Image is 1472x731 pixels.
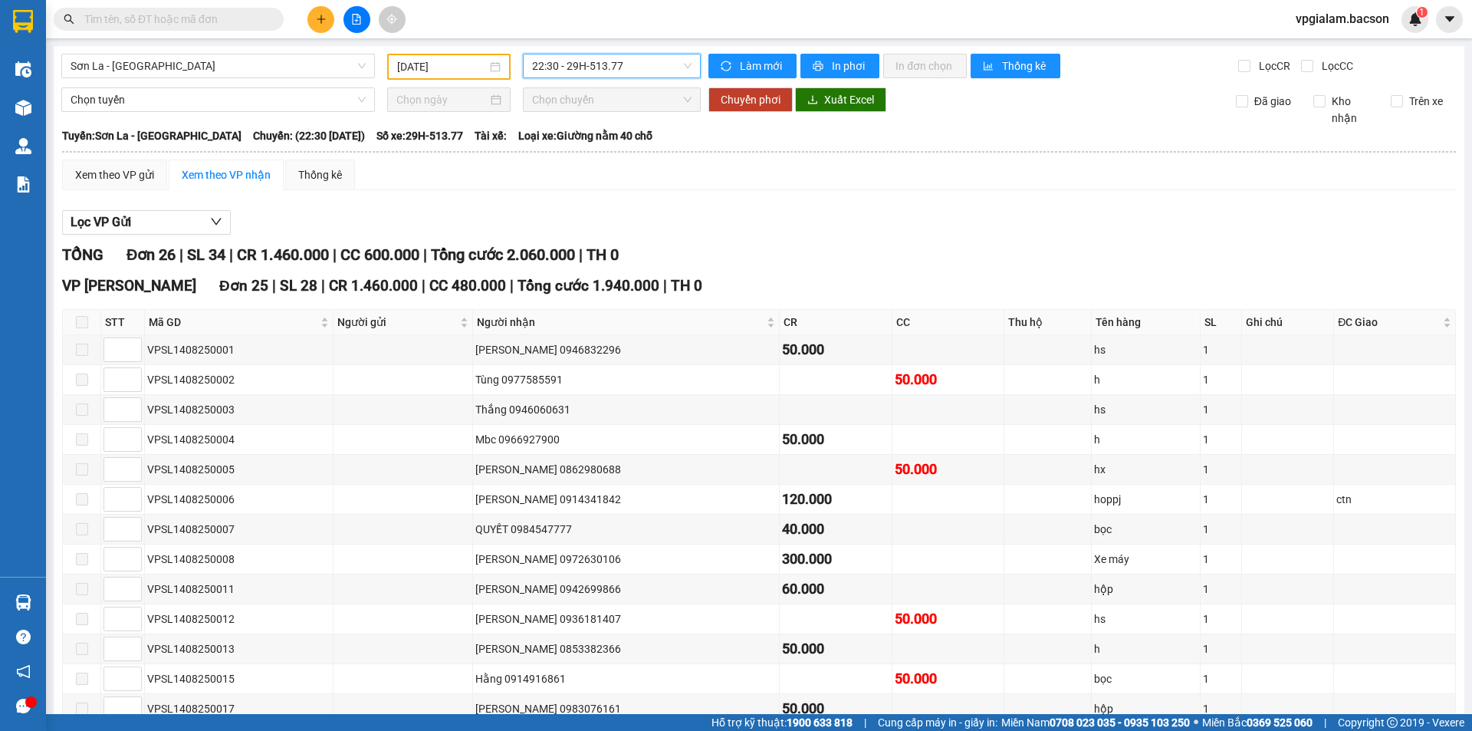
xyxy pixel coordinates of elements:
[1283,9,1401,28] span: vpgialam.bacson
[145,425,333,455] td: VPSL1408250004
[721,61,734,73] span: sync
[663,277,667,295] span: |
[15,138,31,154] img: warehouse-icon
[795,87,886,112] button: downloadXuất Excel
[1316,58,1355,74] span: Lọc CC
[864,714,866,731] span: |
[1203,670,1240,687] div: 1
[379,6,406,33] button: aim
[15,176,31,193] img: solution-icon
[333,245,337,264] span: |
[64,14,74,25] span: search
[147,551,330,568] div: VPSL1408250008
[475,640,777,657] div: [PERSON_NAME] 0853382366
[147,401,330,418] div: VPSL1408250003
[475,521,777,538] div: QUYẾT 0984547777
[429,277,506,295] span: CC 480.000
[824,91,874,108] span: Xuất Excel
[1050,716,1190,729] strong: 0708 023 035 - 0935 103 250
[1094,581,1198,598] div: hộp
[145,455,333,485] td: VPSL1408250005
[532,88,692,111] span: Chọn chuyến
[1094,341,1198,358] div: hs
[1203,491,1240,508] div: 1
[1094,521,1198,538] div: bọc
[1253,58,1293,74] span: Lọc CR
[316,14,327,25] span: plus
[16,699,31,713] span: message
[782,489,889,510] div: 120.000
[878,714,997,731] span: Cung cấp máy in - giấy in:
[351,14,362,25] span: file-add
[579,245,583,264] span: |
[329,277,418,295] span: CR 1.460.000
[895,369,1001,390] div: 50.000
[127,245,176,264] span: Đơn 26
[782,698,889,719] div: 50.000
[1094,551,1198,568] div: Xe máy
[517,277,659,295] span: Tổng cước 1.940.000
[1242,310,1334,335] th: Ghi chú
[15,61,31,77] img: warehouse-icon
[1203,461,1240,478] div: 1
[1203,640,1240,657] div: 1
[1201,310,1243,335] th: SL
[782,339,889,361] div: 50.000
[1094,401,1198,418] div: hs
[1326,93,1379,127] span: Kho nhận
[431,245,575,264] span: Tổng cước 2.060.000
[62,277,196,295] span: VP [PERSON_NAME]
[1094,611,1198,627] div: hs
[1094,640,1198,657] div: h
[397,58,487,75] input: 14/08/2025
[740,58,784,74] span: Làm mới
[475,611,777,627] div: [PERSON_NAME] 0936181407
[1403,93,1449,110] span: Trên xe
[16,630,31,644] span: question-circle
[187,245,225,264] span: SL 34
[475,341,777,358] div: [PERSON_NAME] 0946832296
[1203,551,1240,568] div: 1
[321,277,325,295] span: |
[475,581,777,598] div: [PERSON_NAME] 0942699866
[147,431,330,448] div: VPSL1408250004
[147,341,330,358] div: VPSL1408250001
[101,310,145,335] th: STT
[1247,716,1313,729] strong: 0369 525 060
[307,6,334,33] button: plus
[983,61,996,73] span: bar-chart
[895,608,1001,630] div: 50.000
[149,314,317,331] span: Mã GD
[787,716,853,729] strong: 1900 633 818
[15,594,31,611] img: warehouse-icon
[475,431,777,448] div: Mbc 0966927900
[147,700,330,717] div: VPSL1408250017
[1001,714,1190,731] span: Miền Nam
[298,166,342,183] div: Thống kê
[343,6,370,33] button: file-add
[145,335,333,365] td: VPSL1408250001
[145,545,333,575] td: VPSL1408250008
[708,87,793,112] button: Chuyển phơi
[62,130,242,142] b: Tuyến: Sơn La - [GEOGRAPHIC_DATA]
[147,521,330,538] div: VPSL1408250007
[711,714,853,731] span: Hỗ trợ kỹ thuật:
[1094,371,1198,388] div: h
[475,491,777,508] div: [PERSON_NAME] 0914341842
[16,664,31,679] span: notification
[237,245,329,264] span: CR 1.460.000
[1203,431,1240,448] div: 1
[219,277,268,295] span: Đơn 25
[1203,581,1240,598] div: 1
[1203,700,1240,717] div: 1
[1443,12,1457,26] span: caret-down
[586,245,619,264] span: TH 0
[782,638,889,660] div: 50.000
[1094,461,1198,478] div: hx
[782,578,889,600] div: 60.000
[422,277,426,295] span: |
[475,551,777,568] div: [PERSON_NAME] 0972630106
[145,604,333,634] td: VPSL1408250012
[1436,6,1463,33] button: caret-down
[1203,611,1240,627] div: 1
